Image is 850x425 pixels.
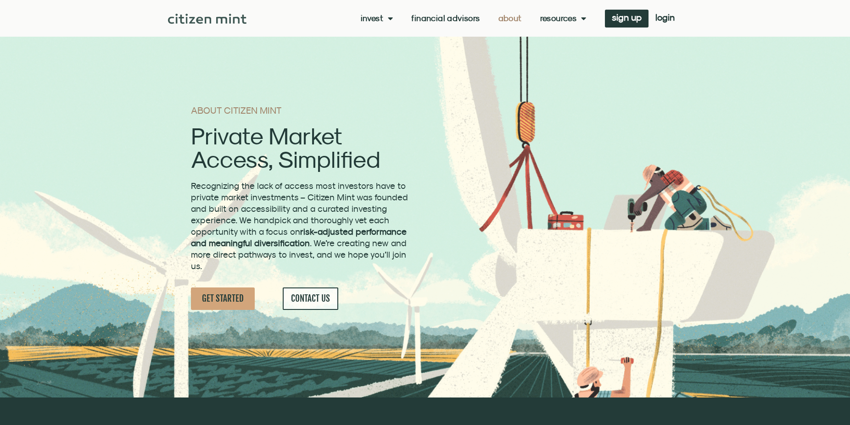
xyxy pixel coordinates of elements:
[605,10,649,28] a: sign up
[361,14,587,23] nav: Menu
[191,106,411,115] h1: ABOUT CITIZEN MINT
[498,14,522,23] a: About
[649,10,682,28] a: login
[540,14,587,23] a: Resources
[655,14,675,21] span: login
[291,293,330,304] span: CONTACT US
[191,181,408,271] span: Recognizing the lack of access most investors have to private market investments – Citizen Mint w...
[191,287,255,310] a: GET STARTED
[612,14,642,21] span: sign up
[168,14,246,24] img: Citizen Mint
[191,124,411,171] h2: Private Market Access, Simplified
[411,14,480,23] a: Financial Advisors
[202,293,244,304] span: GET STARTED
[283,287,338,310] a: CONTACT US
[361,14,393,23] a: Invest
